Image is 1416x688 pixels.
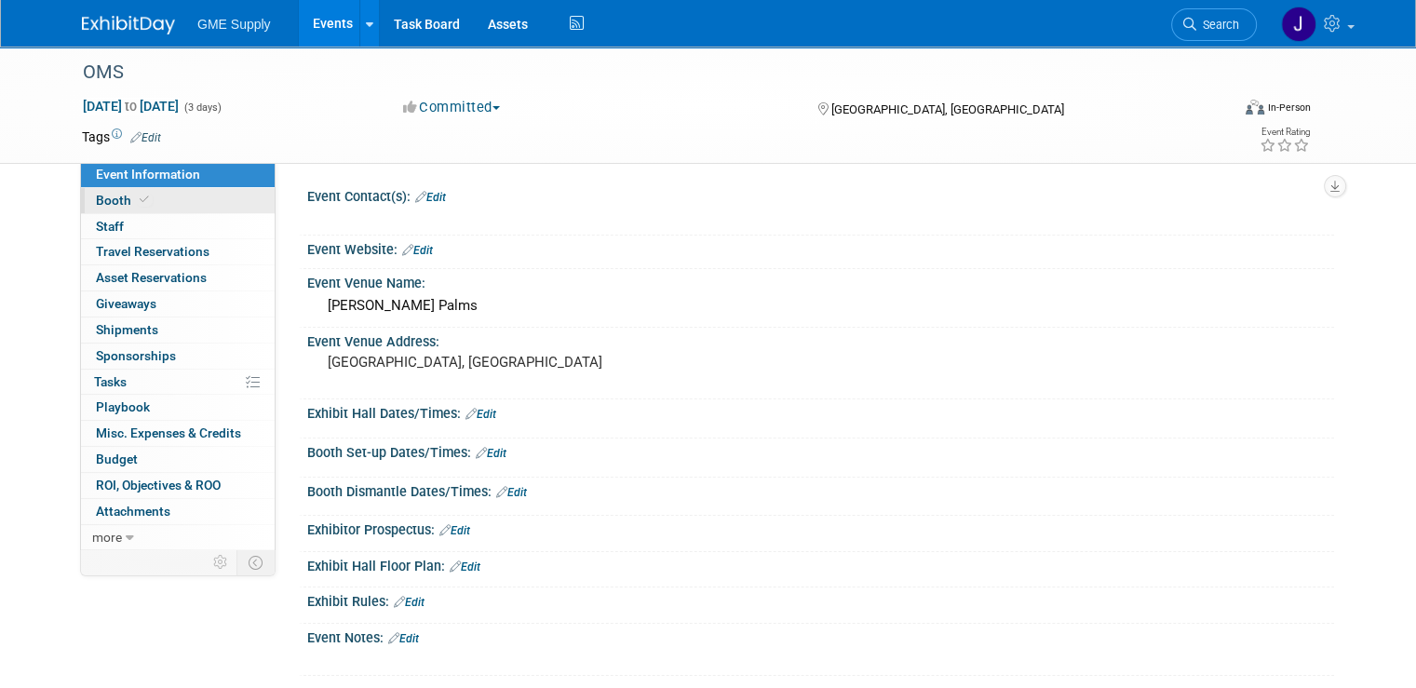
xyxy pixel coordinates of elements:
[307,552,1334,576] div: Exhibit Hall Floor Plan:
[307,269,1334,292] div: Event Venue Name:
[307,624,1334,648] div: Event Notes:
[476,447,506,460] a: Edit
[81,162,275,187] a: Event Information
[1267,101,1311,115] div: In-Person
[197,17,271,32] span: GME Supply
[96,322,158,337] span: Shipments
[81,291,275,317] a: Giveaways
[402,244,433,257] a: Edit
[82,98,180,115] span: [DATE] [DATE]
[82,16,175,34] img: ExhibitDay
[96,452,138,466] span: Budget
[182,101,222,114] span: (3 days)
[1246,100,1264,115] img: Format-Inperson.png
[96,348,176,363] span: Sponsorships
[81,395,275,420] a: Playbook
[96,167,200,182] span: Event Information
[96,296,156,311] span: Giveaways
[96,504,170,519] span: Attachments
[307,399,1334,424] div: Exhibit Hall Dates/Times:
[1196,18,1239,32] span: Search
[96,425,241,440] span: Misc. Expenses & Credits
[465,408,496,421] a: Edit
[81,499,275,524] a: Attachments
[81,265,275,290] a: Asset Reservations
[205,550,237,574] td: Personalize Event Tab Strip
[96,270,207,285] span: Asset Reservations
[1171,8,1257,41] a: Search
[388,632,419,645] a: Edit
[397,98,507,117] button: Committed
[307,328,1334,351] div: Event Venue Address:
[81,525,275,550] a: more
[81,473,275,498] a: ROI, Objectives & ROO
[76,56,1207,89] div: OMS
[307,236,1334,260] div: Event Website:
[96,193,153,208] span: Booth
[122,99,140,114] span: to
[81,447,275,472] a: Budget
[81,421,275,446] a: Misc. Expenses & Credits
[81,214,275,239] a: Staff
[496,486,527,499] a: Edit
[96,219,124,234] span: Staff
[439,524,470,537] a: Edit
[450,560,480,573] a: Edit
[831,102,1064,116] span: [GEOGRAPHIC_DATA], [GEOGRAPHIC_DATA]
[307,438,1334,463] div: Booth Set-up Dates/Times:
[140,195,149,205] i: Booth reservation complete
[81,370,275,395] a: Tasks
[81,317,275,343] a: Shipments
[82,128,161,146] td: Tags
[81,239,275,264] a: Travel Reservations
[92,530,122,545] span: more
[81,188,275,213] a: Booth
[1281,7,1316,42] img: John Medina
[96,478,221,492] span: ROI, Objectives & ROO
[328,354,715,371] pre: [GEOGRAPHIC_DATA], [GEOGRAPHIC_DATA]
[307,478,1334,502] div: Booth Dismantle Dates/Times:
[96,399,150,414] span: Playbook
[307,516,1334,540] div: Exhibitor Prospectus:
[307,182,1334,207] div: Event Contact(s):
[1260,128,1310,137] div: Event Rating
[307,587,1334,612] div: Exhibit Rules:
[94,374,127,389] span: Tasks
[81,344,275,369] a: Sponsorships
[237,550,276,574] td: Toggle Event Tabs
[1129,97,1311,125] div: Event Format
[130,131,161,144] a: Edit
[394,596,425,609] a: Edit
[96,244,209,259] span: Travel Reservations
[321,291,1320,320] div: [PERSON_NAME] Palms
[415,191,446,204] a: Edit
